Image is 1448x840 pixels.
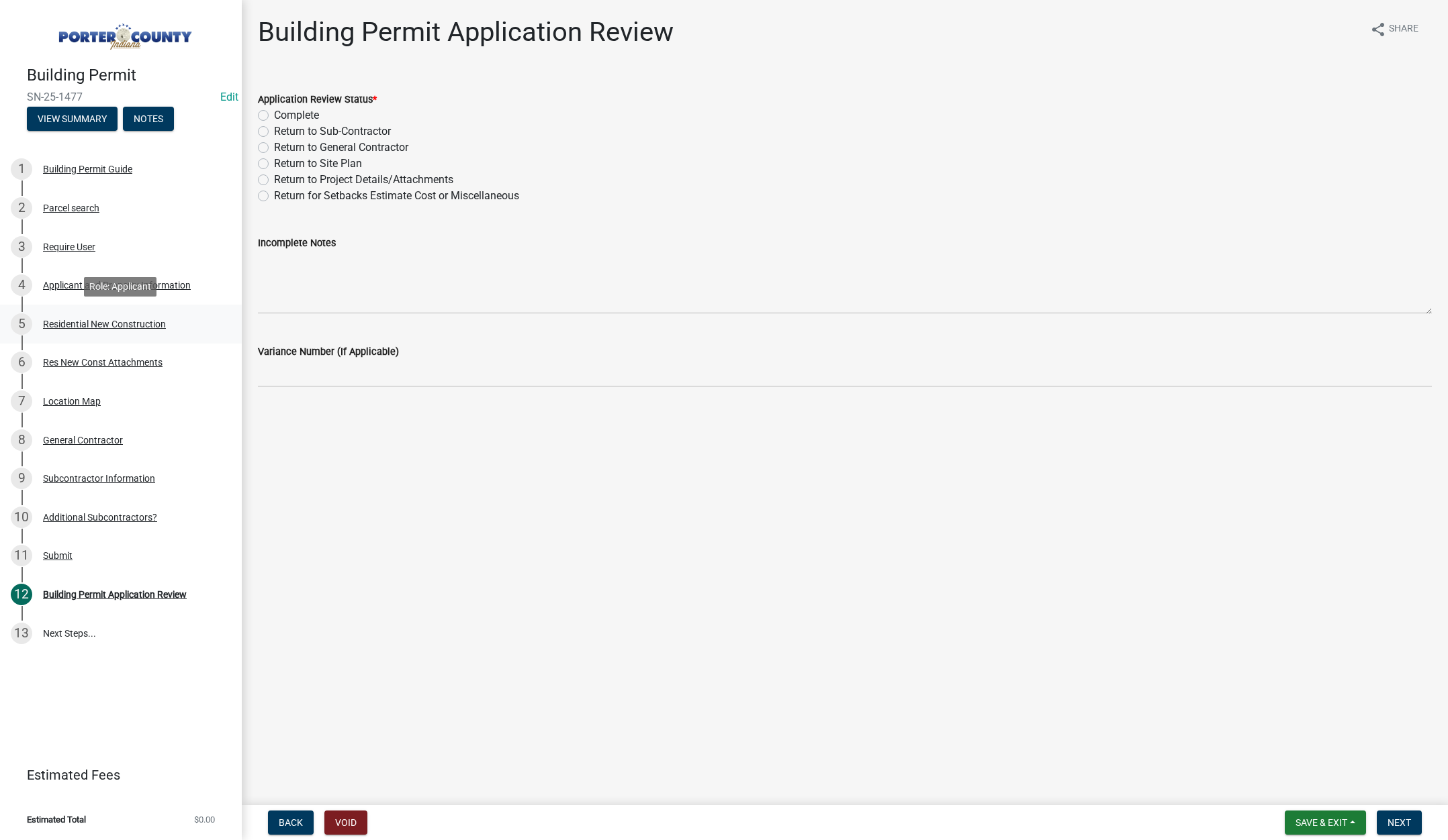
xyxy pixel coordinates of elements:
[27,815,86,824] span: Estimated Total
[123,107,174,131] button: Notes
[11,468,32,489] div: 9
[274,123,391,140] label: Return to Sub-Contractor
[1377,810,1422,835] button: Next
[258,348,399,357] label: Variance Number (If Applicable)
[43,242,95,252] div: Require User
[27,91,215,103] span: SN-25-1477
[1359,16,1429,42] button: shareShare
[274,156,362,172] label: Return to Site Plan
[194,815,215,824] span: $0.00
[11,236,32,258] div: 3
[27,14,220,52] img: Porter County, Indiana
[27,107,118,131] button: View Summary
[43,435,123,445] div: General Contractor
[11,352,32,373] div: 6
[274,188,519,204] label: Return for Setbacks Estimate Cost or Miscellaneous
[11,197,32,219] div: 2
[11,390,32,412] div: 7
[11,274,32,296] div: 4
[324,810,367,835] button: Void
[11,313,32,335] div: 5
[11,158,32,180] div: 1
[11,429,32,451] div: 8
[43,590,187,599] div: Building Permit Application Review
[43,358,163,367] div: Res New Const Attachments
[1370,21,1386,38] i: share
[11,545,32,566] div: 11
[43,551,73,560] div: Submit
[43,280,191,290] div: Applicant and Property Information
[274,107,319,123] label: Complete
[43,397,101,406] div: Location Map
[274,172,453,188] label: Return to Project Details/Attachments
[43,319,166,329] div: Residential New Construction
[279,817,303,828] span: Back
[27,66,231,85] h4: Building Permit
[258,16,674,48] h1: Building Permit Application Review
[1296,817,1347,828] span: Save & Exit
[1285,810,1366,835] button: Save & Exit
[11,623,32,644] div: 13
[274,140,408,156] label: Return to General Contractor
[43,513,157,522] div: Additional Subcontractors?
[258,95,377,105] label: Application Review Status
[1389,21,1418,38] span: Share
[43,474,155,483] div: Subcontractor Information
[268,810,314,835] button: Back
[43,164,132,174] div: Building Permit Guide
[1388,817,1411,828] span: Next
[220,91,238,103] a: Edit
[84,277,156,297] div: Role: Applicant
[258,239,336,248] label: Incomplete Notes
[27,114,118,125] wm-modal-confirm: Summary
[11,584,32,605] div: 12
[11,507,32,528] div: 10
[11,762,220,788] a: Estimated Fees
[123,114,174,125] wm-modal-confirm: Notes
[43,203,99,213] div: Parcel search
[220,91,238,103] wm-modal-confirm: Edit Application Number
